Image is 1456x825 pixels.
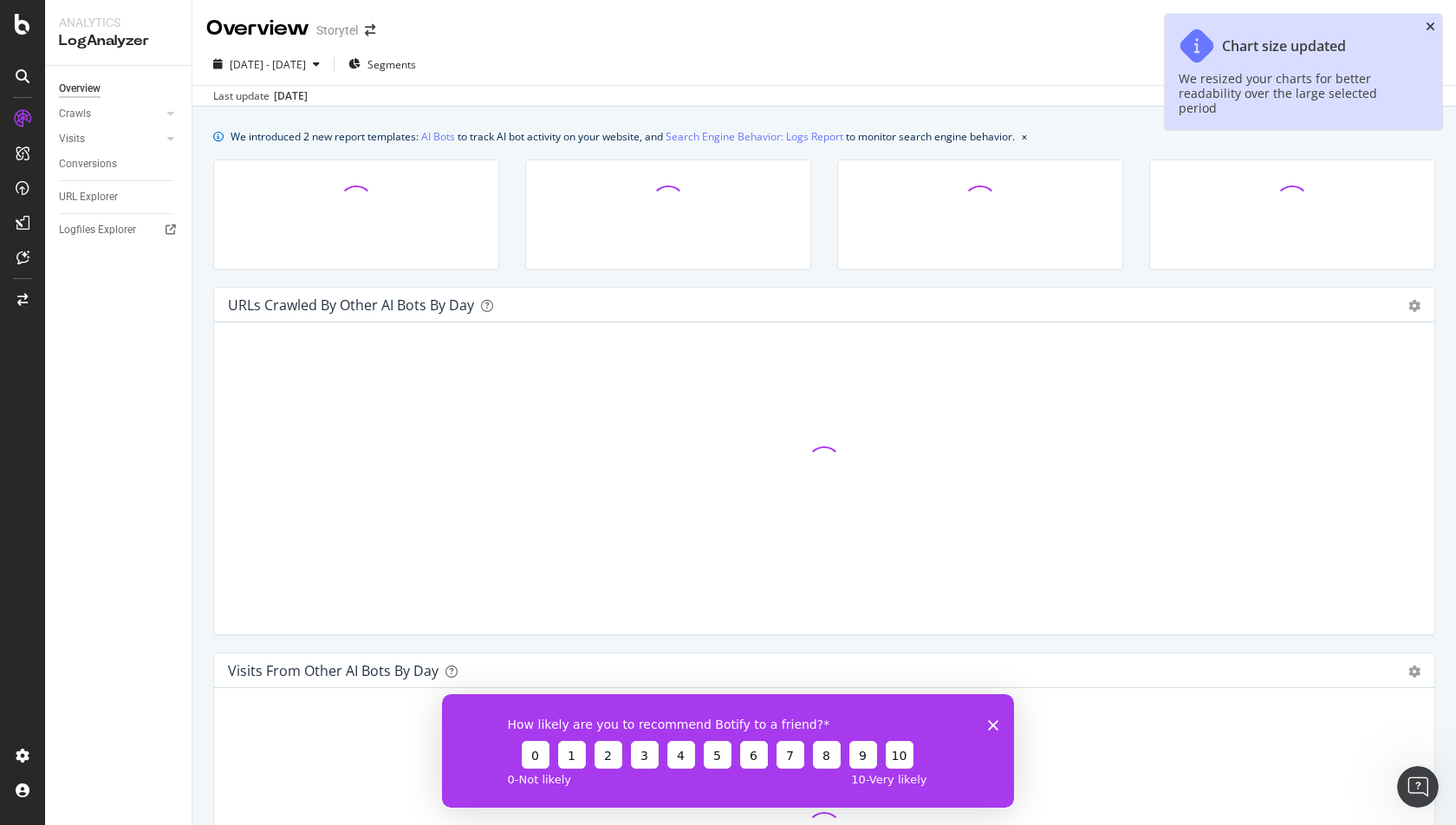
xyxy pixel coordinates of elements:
span: [DATE] - [DATE] [230,57,306,72]
div: Visits from Other AI Bots by day [228,662,439,679]
div: close toast [1426,21,1435,33]
span: Segments [367,57,416,72]
a: AI Bots [421,127,455,146]
iframe: Intercom live chat [1397,766,1439,808]
div: URLs Crawled by Other AI Bots by day [228,296,474,314]
div: LogAnalyzer [59,31,178,51]
div: Visits [59,130,85,148]
a: Conversions [59,155,179,173]
div: Analytics [59,14,178,31]
a: Overview [59,80,179,98]
button: Segments [341,50,423,78]
div: gear [1408,300,1420,312]
div: Logfiles Explorer [59,221,136,239]
div: Crawls [59,105,91,123]
div: [DATE] [274,88,308,104]
div: We resized your charts for better readability over the large selected period [1179,71,1411,115]
div: Storytel [316,22,358,39]
div: Overview [59,80,101,98]
a: URL Explorer [59,188,179,206]
div: info banner [213,127,1435,146]
a: Search Engine Behavior: Logs Report [666,127,843,146]
div: Last update [213,88,308,104]
div: Conversions [59,155,117,173]
div: gear [1408,666,1420,678]
button: close banner [1017,124,1031,149]
a: Visits [59,130,162,148]
div: Chart size updated [1222,38,1346,55]
div: Overview [206,14,309,43]
a: Crawls [59,105,162,123]
button: [DATE] - [DATE] [206,50,327,78]
div: We introduced 2 new report templates: to track AI bot activity on your website, and to monitor se... [231,127,1015,146]
iframe: Survey from Botify [442,694,1014,808]
a: Logfiles Explorer [59,221,179,239]
div: arrow-right-arrow-left [365,24,375,36]
div: URL Explorer [59,188,118,206]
